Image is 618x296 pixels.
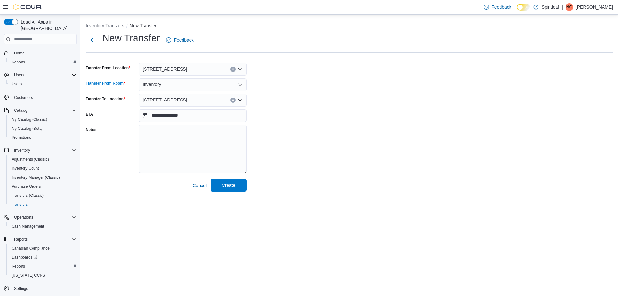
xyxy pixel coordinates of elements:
[481,1,514,14] a: Feedback
[6,262,79,271] button: Reports
[12,166,39,171] span: Inventory Count
[1,235,79,244] button: Reports
[222,182,235,188] span: Create
[12,235,77,243] span: Reports
[6,271,79,280] button: [US_STATE] CCRS
[9,244,52,252] a: Canadian Compliance
[12,71,27,79] button: Users
[238,67,243,72] button: Open list of options
[9,156,77,163] span: Adjustments (Classic)
[9,174,77,181] span: Inventory Manager (Classic)
[143,96,187,104] span: [STREET_ADDRESS]
[14,108,27,113] span: Catalog
[1,106,79,115] button: Catalog
[14,215,33,220] span: Operations
[13,4,42,10] img: Cova
[576,3,613,11] p: [PERSON_NAME]
[566,3,573,11] div: Natalia G
[6,164,79,173] button: Inventory Count
[12,126,43,131] span: My Catalog (Beta)
[130,23,156,28] button: New Transfer
[14,237,28,242] span: Reports
[12,214,77,221] span: Operations
[12,193,44,198] span: Transfers (Classic)
[14,72,24,78] span: Users
[9,165,42,172] a: Inventory Count
[12,107,30,114] button: Catalog
[6,191,79,200] button: Transfers (Classic)
[139,109,247,122] input: Press the down key to open a popover containing a calendar.
[12,71,77,79] span: Users
[6,124,79,133] button: My Catalog (Beta)
[86,81,125,86] label: Transfer From Room
[9,263,28,270] a: Reports
[9,201,77,208] span: Transfers
[12,147,77,154] span: Inventory
[238,98,243,103] button: Open list of options
[9,156,51,163] a: Adjustments (Classic)
[6,244,79,253] button: Canadian Compliance
[192,182,207,189] span: Cancel
[6,58,79,67] button: Reports
[12,60,25,65] span: Reports
[18,19,77,32] span: Load All Apps in [GEOGRAPHIC_DATA]
[12,49,77,57] span: Home
[9,223,47,230] a: Cash Management
[542,3,559,11] p: Spiritleaf
[164,33,196,46] a: Feedback
[9,263,77,270] span: Reports
[6,253,79,262] a: Dashboards
[6,115,79,124] button: My Catalog (Classic)
[1,146,79,155] button: Inventory
[9,244,77,252] span: Canadian Compliance
[9,192,46,199] a: Transfers (Classic)
[102,32,160,44] h1: New Transfer
[86,65,130,71] label: Transfer From Location
[9,253,40,261] a: Dashboards
[12,147,33,154] button: Inventory
[9,201,30,208] a: Transfers
[9,80,77,88] span: Users
[9,116,50,123] a: My Catalog (Classic)
[12,117,47,122] span: My Catalog (Classic)
[12,285,31,292] a: Settings
[86,127,96,132] label: Notes
[12,235,30,243] button: Reports
[12,135,31,140] span: Promotions
[9,58,77,66] span: Reports
[14,51,24,56] span: Home
[143,81,161,88] span: Inventory
[230,67,236,72] button: Clear input
[1,71,79,80] button: Users
[86,112,93,117] label: ETA
[9,165,77,172] span: Inventory Count
[12,246,50,251] span: Canadian Compliance
[9,272,77,279] span: Washington CCRS
[9,116,77,123] span: My Catalog (Classic)
[9,58,28,66] a: Reports
[238,82,243,87] button: Open list of options
[6,155,79,164] button: Adjustments (Classic)
[9,125,77,132] span: My Catalog (Beta)
[9,125,45,132] a: My Catalog (Beta)
[14,95,33,100] span: Customers
[1,92,79,102] button: Customers
[86,23,124,28] button: Inventory Transfers
[12,224,44,229] span: Cash Management
[9,223,77,230] span: Cash Management
[1,48,79,58] button: Home
[12,202,28,207] span: Transfers
[14,148,30,153] span: Inventory
[12,94,35,101] a: Customers
[12,81,22,87] span: Users
[12,273,45,278] span: [US_STATE] CCRS
[14,286,28,291] span: Settings
[12,255,37,260] span: Dashboards
[174,37,193,43] span: Feedback
[12,107,77,114] span: Catalog
[86,96,125,101] label: Transfer To Location
[562,3,563,11] p: |
[9,272,48,279] a: [US_STATE] CCRS
[143,65,187,73] span: [STREET_ADDRESS]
